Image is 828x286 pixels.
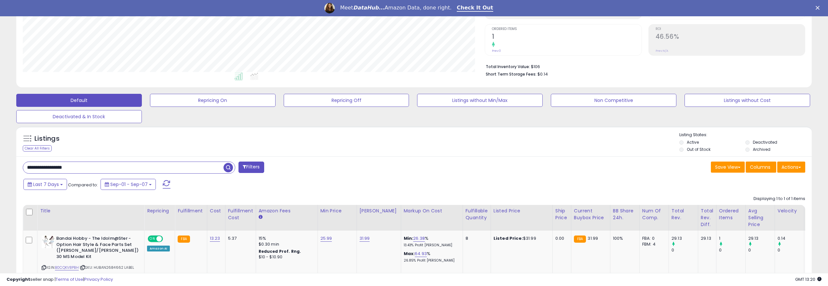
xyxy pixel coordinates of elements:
button: Actions [777,162,805,173]
div: Velocity [778,207,801,214]
h5: Listings [34,134,60,143]
a: 13.23 [210,235,220,242]
div: 1 [719,236,745,241]
p: 13.43% Profit [PERSON_NAME] [404,243,458,248]
b: Listed Price: [494,235,523,241]
div: Repricing [147,207,172,214]
div: Clear All Filters [23,145,52,151]
div: seller snap | | [7,277,113,283]
div: 29.13 [748,236,775,241]
button: Non Competitive [551,94,676,107]
button: Last 7 Days [23,179,67,190]
span: 2025-09-15 13:20 GMT [795,276,821,282]
span: Last 7 Days [33,181,59,188]
div: Fulfillable Quantity [466,207,488,221]
div: 100% [613,236,634,241]
div: Min Price [320,207,354,214]
label: Out of Stock [687,147,711,152]
img: 41LWKRW0idL._SL40_.jpg [42,236,55,248]
span: $0.14 [537,71,548,77]
div: 0.00 [555,236,566,241]
p: Listing States: [679,132,812,138]
div: FBM: 4 [642,241,664,247]
span: Sep-01 - Sep-07 [110,181,148,188]
a: Privacy Policy [84,276,113,282]
div: FBA: 0 [642,236,664,241]
div: $0.30 min [259,241,313,247]
div: 0 [778,247,804,253]
label: Active [687,139,699,145]
div: 0 [672,247,698,253]
span: ROI [656,27,805,31]
strong: Copyright [7,276,30,282]
b: Bandai Hobby - The Idolm@Ster - Option Hair Style & Face Parts Set ([PERSON_NAME]/[PERSON_NAME]) ... [56,236,135,261]
img: Profile image for Georgie [324,3,335,13]
div: 15% [259,236,313,241]
button: Filters [238,162,264,173]
b: Reduced Prof. Rng. [259,249,301,254]
th: The percentage added to the cost of goods (COGS) that forms the calculator for Min & Max prices. [401,205,463,231]
div: Ordered Items [719,207,743,221]
small: Prev: 0 [492,49,501,53]
div: Current Buybox Price [574,207,607,221]
a: 64.93 [415,250,427,257]
button: Repricing Off [284,94,409,107]
div: Num of Comp. [642,207,666,221]
div: BB Share 24h. [613,207,637,221]
div: Fulfillment Cost [228,207,253,221]
span: | SKU: HUBAN2684662 LABEL [80,265,134,270]
div: Total Rev. [672,207,695,221]
span: Ordered Items [492,27,641,31]
div: Total Rev. Diff. [701,207,713,228]
h2: 1 [492,33,641,42]
div: 29.13 [672,236,698,241]
div: Cost [210,207,223,214]
a: 31.99 [360,235,370,242]
div: Amazon Fees [259,207,315,214]
div: Meet Amazon Data, done right. [340,5,452,11]
span: Compared to: [68,182,98,188]
div: 0.14 [778,236,804,241]
div: Displaying 1 to 1 of 1 items [753,196,805,202]
label: Archived [753,147,770,152]
div: % [404,251,458,263]
div: Close [816,6,822,10]
a: Check It Out [457,5,493,12]
small: Amazon Fees. [259,214,263,220]
div: Avg Selling Price [748,207,772,228]
button: Listings without Cost [685,94,810,107]
b: Min: [404,235,414,241]
a: 25.99 [320,235,332,242]
small: FBA [178,236,190,243]
div: Fulfillment [178,207,204,214]
div: Markup on Cost [404,207,460,214]
div: 0 [748,247,775,253]
small: FBA [574,236,586,243]
span: ON [148,236,156,242]
b: Total Inventory Value: [486,64,530,69]
span: OFF [162,236,172,242]
a: Terms of Use [56,276,83,282]
div: Amazon AI [147,246,170,251]
button: Save View [711,162,745,173]
div: 5.37 [228,236,251,241]
button: Deactivated & In Stock [16,110,142,123]
b: Max: [404,250,415,257]
button: Columns [746,162,776,173]
div: 29.13 [701,236,711,241]
div: 8 [466,236,486,241]
a: B0CQKV8PBH [55,265,79,270]
div: [PERSON_NAME] [360,207,398,214]
div: $10 - $10.90 [259,254,313,260]
button: Listings without Min/Max [417,94,543,107]
button: Sep-01 - Sep-07 [101,179,156,190]
div: 0 [719,247,745,253]
i: DataHub... [353,5,385,11]
div: $31.99 [494,236,548,241]
h2: 46.56% [656,33,805,42]
p: 26.85% Profit [PERSON_NAME] [404,258,458,263]
a: 26.38 [413,235,425,242]
li: $106 [486,62,800,70]
span: Columns [750,164,770,170]
div: Ship Price [555,207,568,221]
